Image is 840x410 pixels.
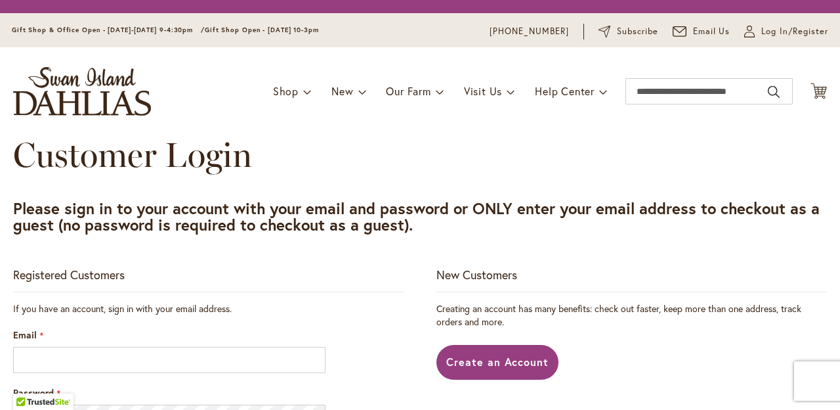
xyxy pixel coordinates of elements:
span: Log In/Register [761,25,828,38]
span: Create an Account [446,355,549,369]
span: Gift Shop Open - [DATE] 10-3pm [205,26,319,34]
strong: Please sign in to your account with your email and password or ONLY enter your email address to c... [13,198,820,235]
a: Email Us [673,25,730,38]
span: Our Farm [386,84,430,98]
p: Creating an account has many benefits: check out faster, keep more than one address, track orders... [436,302,827,329]
span: Email [13,329,37,341]
button: Search [768,81,780,102]
a: Subscribe [598,25,658,38]
span: Shop [273,84,299,98]
a: Log In/Register [744,25,828,38]
strong: New Customers [436,267,517,283]
a: Create an Account [436,345,559,380]
span: Email Us [693,25,730,38]
span: Customer Login [13,134,252,175]
iframe: Launch Accessibility Center [10,363,47,400]
span: New [331,84,353,98]
strong: Registered Customers [13,267,125,283]
span: Gift Shop & Office Open - [DATE]-[DATE] 9-4:30pm / [12,26,205,34]
span: Subscribe [617,25,658,38]
span: Help Center [535,84,595,98]
span: Visit Us [464,84,502,98]
div: If you have an account, sign in with your email address. [13,302,404,315]
a: [PHONE_NUMBER] [490,25,569,38]
a: store logo [13,67,151,116]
